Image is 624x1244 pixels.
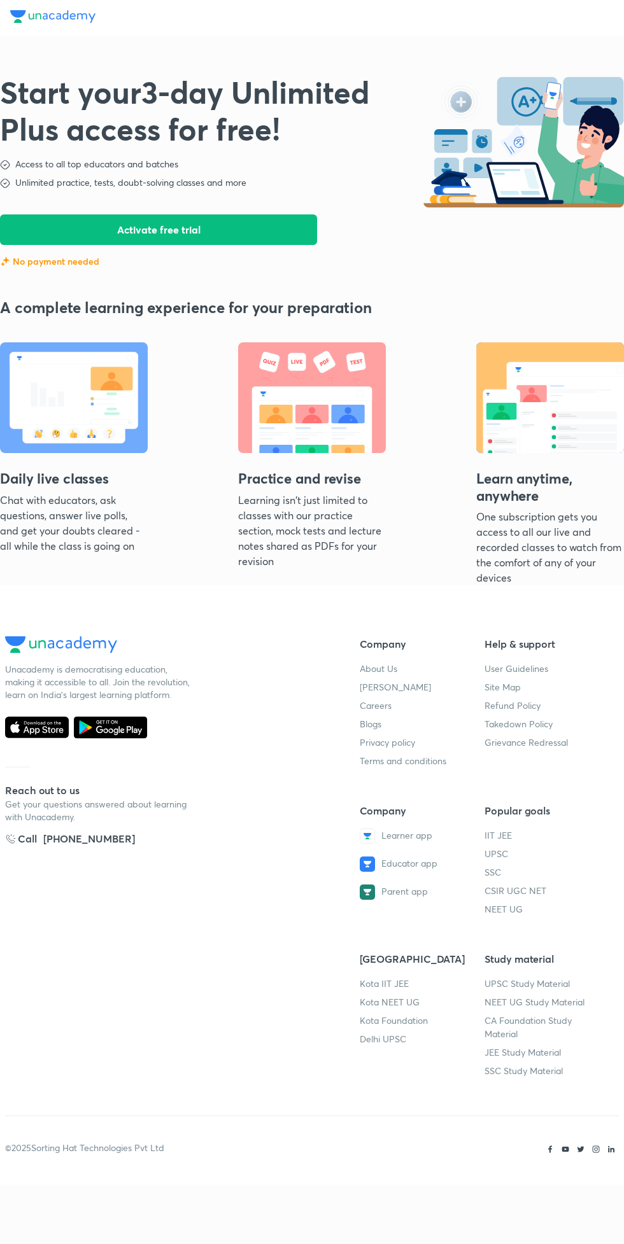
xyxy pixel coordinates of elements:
[5,636,117,653] img: Unacademy Logo
[476,342,624,453] img: Learn anytime, anywhere
[485,866,501,878] a: SSC
[360,828,475,844] a: Learner app
[360,951,475,967] h5: [GEOGRAPHIC_DATA]
[360,699,392,711] a: Careers
[360,636,475,652] h5: Company
[360,662,397,674] a: About Us
[476,470,624,509] h3: Learn anytime, anywhere
[485,803,600,818] h5: Popular goals
[238,342,386,453] img: Practice and revise
[485,977,570,989] a: UPSC Study Material
[360,856,375,872] img: Educator app
[485,951,600,967] h5: Study material
[5,783,196,798] h5: Reach out to us
[360,718,381,730] a: Blogs
[485,1014,572,1040] a: CA Foundation Study Material
[5,831,196,846] a: Call[PHONE_NUMBER]
[5,831,37,846] h5: Call
[13,255,99,268] p: No payment needed
[485,884,546,897] a: CSIR UGC NET
[238,493,386,569] p: Learning isn't just limited to classes with our practice section, mock tests and lecture notes sh...
[5,1142,312,1154] div: © 2025 Sorting Hat Technologies Pvt Ltd
[360,828,375,844] img: Learner app
[485,736,568,748] a: Grievance Redressal
[360,996,420,1008] a: Kota NEET UG
[360,856,475,872] a: Educator app
[5,663,196,701] div: Unacademy is democratising education, making it accessible to all. Join the revolution, learn on ...
[360,803,475,818] h5: Company
[485,636,600,652] h5: Help & support
[485,848,508,860] a: UPSC
[10,10,96,26] a: Unacademy
[360,884,475,900] a: Parent app
[485,718,553,730] a: Takedown Policy
[360,977,409,989] a: Kota IIT JEE
[485,903,523,915] a: NEET UG
[476,509,624,585] p: One subscription gets you access to all our live and recorded classes to watch from the comfort o...
[360,884,375,900] img: Parent app
[15,176,246,189] h5: Unlimited practice, tests, doubt-solving classes and more
[485,681,521,693] a: Site Map
[485,996,585,1008] a: NEET UG Study Material
[238,470,386,492] h3: Practice and revise
[15,157,178,171] h5: Access to all top educators and batches
[10,10,96,23] img: Unacademy
[43,831,135,846] div: [PHONE_NUMBER]
[360,681,431,693] a: [PERSON_NAME]
[360,1014,428,1026] a: Kota Foundation
[360,736,415,748] a: Privacy policy
[485,829,512,841] a: IIT JEE
[485,1046,561,1058] a: JEE Study Material
[485,1065,563,1077] a: SSC Study Material
[360,1033,406,1045] a: Delhi UPSC
[485,699,541,711] a: Refund Policy
[485,662,548,674] a: User Guidelines
[360,755,446,767] a: Terms and conditions
[5,798,196,823] p: Get your questions answered about learning with Unacademy.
